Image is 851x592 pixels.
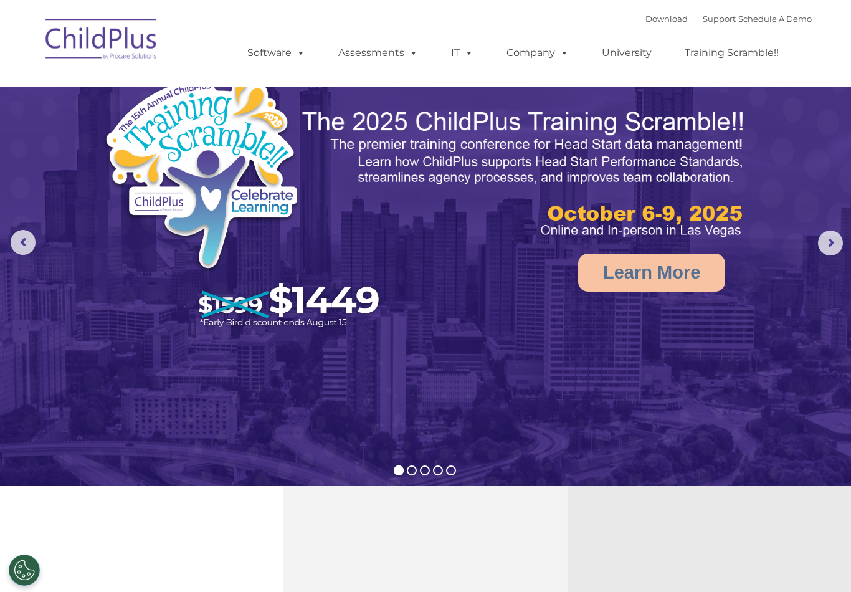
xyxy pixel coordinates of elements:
[235,41,318,65] a: Software
[39,10,164,72] img: ChildPlus by Procare Solutions
[645,14,688,24] a: Download
[173,133,226,143] span: Phone number
[645,14,812,24] font: |
[9,555,40,586] button: Cookies Settings
[703,14,736,24] a: Support
[738,14,812,24] a: Schedule A Demo
[672,41,791,65] a: Training Scramble!!
[494,41,581,65] a: Company
[641,457,851,592] iframe: Chat Widget
[589,41,664,65] a: University
[173,82,211,92] span: Last name
[326,41,430,65] a: Assessments
[439,41,486,65] a: IT
[578,254,725,292] a: Learn More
